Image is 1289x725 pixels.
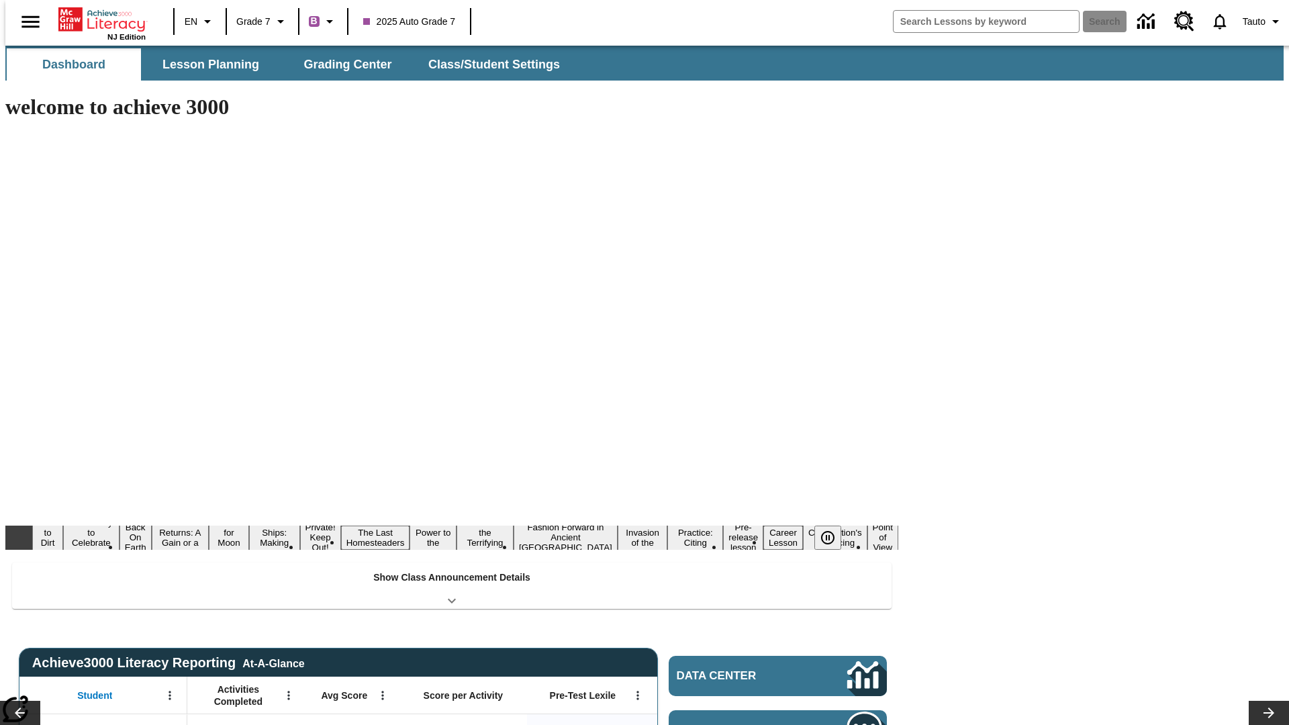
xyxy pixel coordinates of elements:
button: Dashboard [7,48,141,81]
button: Slide 7 Private! Keep Out! [300,520,341,554]
span: Data Center [677,669,802,683]
button: Slide 12 The Invasion of the Free CD [618,516,668,560]
a: Data Center [669,656,887,696]
button: Open Menu [373,685,393,706]
button: Slide 16 The Constitution's Balancing Act [803,516,867,560]
button: Slide 8 The Last Homesteaders [341,526,410,550]
span: Achieve3000 Literacy Reporting [32,655,305,671]
div: SubNavbar [5,46,1284,81]
span: Grade 7 [236,15,271,29]
button: Slide 9 Solar Power to the People [410,516,457,560]
button: Slide 11 Fashion Forward in Ancient Rome [514,520,618,554]
button: Open Menu [279,685,299,706]
button: Open Menu [160,685,180,706]
button: Slide 4 Free Returns: A Gain or a Drain? [152,516,209,560]
span: Avg Score [321,689,367,702]
div: Show Class Announcement Details [12,563,892,609]
a: Notifications [1202,4,1237,39]
button: Class/Student Settings [418,48,571,81]
div: SubNavbar [5,48,572,81]
button: Profile/Settings [1237,9,1289,34]
a: Resource Center, Will open in new tab [1166,3,1202,40]
span: NJ Edition [107,33,146,41]
a: Home [58,6,146,33]
button: Slide 1 Born to Dirt Bike [32,516,63,560]
input: search field [894,11,1079,32]
button: Grade: Grade 7, Select a grade [231,9,294,34]
div: At-A-Glance [242,655,304,670]
button: Language: EN, Select a language [179,9,222,34]
button: Slide 15 Career Lesson [763,526,803,550]
button: Boost Class color is purple. Change class color [303,9,343,34]
span: B [311,13,318,30]
button: Slide 5 Time for Moon Rules? [209,516,249,560]
div: Home [58,5,146,41]
span: Activities Completed [194,683,283,708]
button: Lesson carousel, Next [1249,701,1289,725]
button: Grading Center [281,48,415,81]
span: Pre-Test Lexile [550,689,616,702]
h1: welcome to achieve 3000 [5,95,898,119]
span: Score per Activity [424,689,504,702]
button: Slide 14 Pre-release lesson [723,520,763,554]
button: Pause [814,526,841,550]
button: Slide 2 Get Ready to Celebrate Juneteenth! [63,516,120,560]
button: Open Menu [628,685,648,706]
button: Lesson Planning [144,48,278,81]
button: Slide 3 Back On Earth [120,520,152,554]
p: Show Class Announcement Details [373,571,530,585]
span: Student [77,689,112,702]
button: Slide 17 Point of View [867,520,898,554]
div: Pause [814,526,855,550]
span: Tauto [1243,15,1266,29]
button: Slide 10 Attack of the Terrifying Tomatoes [457,516,514,560]
a: Data Center [1129,3,1166,40]
span: EN [185,15,197,29]
button: Open side menu [11,2,50,42]
span: 2025 Auto Grade 7 [363,15,456,29]
button: Slide 13 Mixed Practice: Citing Evidence [667,516,723,560]
button: Slide 6 Cruise Ships: Making Waves [249,516,300,560]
